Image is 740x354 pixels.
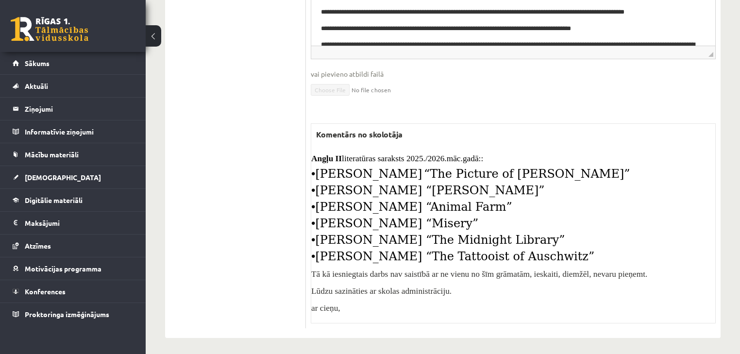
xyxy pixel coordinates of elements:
[25,287,66,296] span: Konferences
[311,154,342,163] span: Angļu II
[13,303,134,325] a: Proktoringa izmēģinājums
[315,233,565,247] span: [PERSON_NAME] “The Midnight Library”
[25,196,83,204] span: Digitālie materiāli
[342,154,483,163] span: literatūras saraksts 2025./2026.māc.gadā::
[25,82,48,90] span: Aktuāli
[13,212,134,234] a: Maksājumi
[311,69,716,79] span: vai pievieno atbildi failā
[25,173,101,182] span: [DEMOGRAPHIC_DATA]
[13,52,134,74] a: Sākums
[315,167,422,181] span: [PERSON_NAME]
[13,280,134,303] a: Konferences
[13,98,134,120] a: Ziņojumi
[25,264,101,273] span: Motivācijas programma
[25,120,134,143] legend: Informatīvie ziņojumi
[311,217,315,230] span: •
[13,257,134,280] a: Motivācijas programma
[424,167,630,181] span: “The Picture of [PERSON_NAME]”
[13,166,134,188] a: [DEMOGRAPHIC_DATA]
[25,241,51,250] span: Atzīmes
[311,250,315,263] span: •
[10,10,394,112] body: Bagātinātā teksta redaktors, wiswyg-editor-user-answer-47024839695280
[13,143,134,166] a: Mācību materiāli
[315,217,478,230] span: [PERSON_NAME] “Misery”
[315,184,544,197] span: [PERSON_NAME] “[PERSON_NAME]”
[25,310,109,319] span: Proktoringa izmēģinājums
[311,287,452,296] span: Lūdzu sazināties ar skolas administrāciju.
[311,233,315,246] span: •
[11,17,88,41] a: Rīgas 1. Tālmācības vidusskola
[311,124,407,145] label: Komentārs no skolotāja
[315,250,594,263] span: [PERSON_NAME] “The Tattooist of Auschwitz”
[25,212,134,234] legend: Maksājumi
[25,59,50,67] span: Sākums
[311,270,647,279] span: Tā kā iesniegtais darbs nav saistībā ar ne vienu no šīm grāmatām, ieskaiti, diemžēl, nevaru pieņemt.
[13,75,134,97] a: Aktuāli
[13,235,134,257] a: Atzīmes
[311,184,315,197] span: •
[311,200,315,213] span: •
[311,167,315,180] span: •
[25,150,79,159] span: Mācību materiāli
[311,303,340,313] span: ar cieņu,
[13,189,134,211] a: Digitālie materiāli
[708,52,713,57] span: Mērogot
[25,98,134,120] legend: Ziņojumi
[13,120,134,143] a: Informatīvie ziņojumi
[315,200,512,214] span: [PERSON_NAME] “Animal Farm”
